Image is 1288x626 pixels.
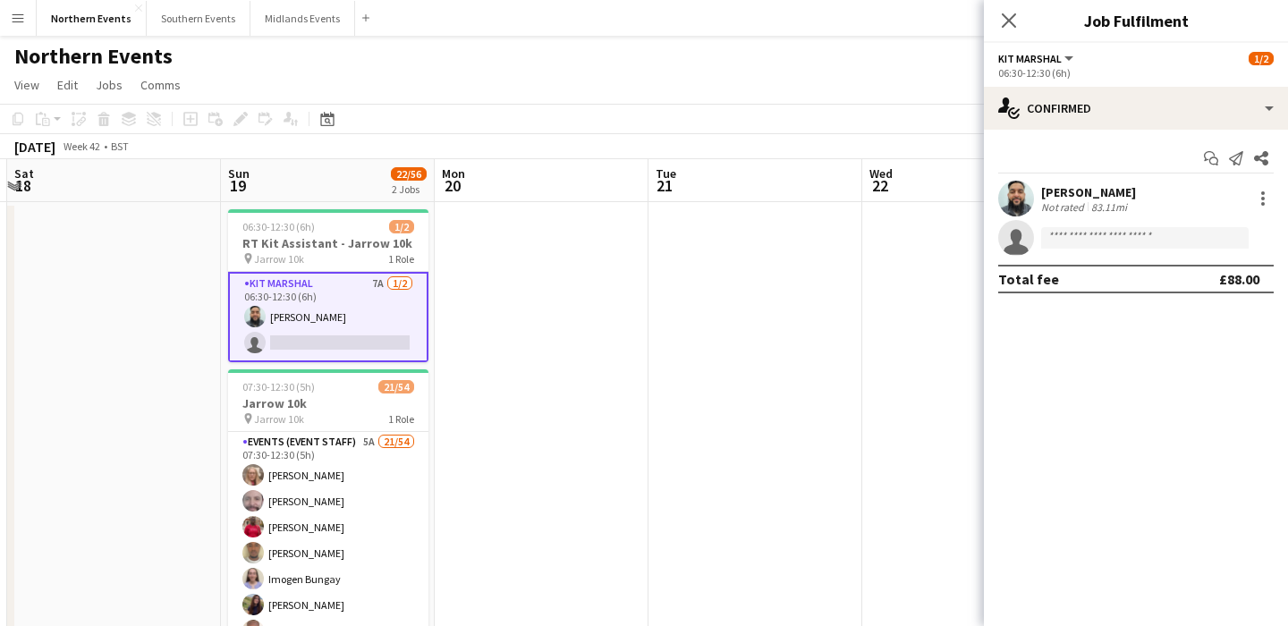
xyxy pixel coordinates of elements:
[439,175,465,196] span: 20
[14,165,34,182] span: Sat
[57,77,78,93] span: Edit
[442,165,465,182] span: Mon
[89,73,130,97] a: Jobs
[1219,270,1259,288] div: £88.00
[225,175,250,196] span: 19
[998,270,1059,288] div: Total fee
[388,252,414,266] span: 1 Role
[998,66,1274,80] div: 06:30-12:30 (6h)
[228,165,250,182] span: Sun
[984,87,1288,130] div: Confirmed
[7,73,47,97] a: View
[653,175,676,196] span: 21
[1041,184,1136,200] div: [PERSON_NAME]
[998,52,1076,65] button: Kit Marshal
[1249,52,1274,65] span: 1/2
[1041,200,1088,214] div: Not rated
[998,52,1062,65] span: Kit Marshal
[391,167,427,181] span: 22/56
[254,252,304,266] span: Jarrow 10k
[228,209,428,362] app-job-card: 06:30-12:30 (6h)1/2RT Kit Assistant - Jarrow 10k Jarrow 10k1 RoleKit Marshal7A1/206:30-12:30 (6h)...
[14,77,39,93] span: View
[14,43,173,70] h1: Northern Events
[147,1,250,36] button: Southern Events
[37,1,147,36] button: Northern Events
[392,182,426,196] div: 2 Jobs
[96,77,123,93] span: Jobs
[14,138,55,156] div: [DATE]
[140,77,181,93] span: Comms
[1088,200,1131,214] div: 83.11mi
[254,412,304,426] span: Jarrow 10k
[656,165,676,182] span: Tue
[389,220,414,233] span: 1/2
[50,73,85,97] a: Edit
[388,412,414,426] span: 1 Role
[228,395,428,411] h3: Jarrow 10k
[984,9,1288,32] h3: Job Fulfilment
[867,175,893,196] span: 22
[242,380,315,393] span: 07:30-12:30 (5h)
[242,220,315,233] span: 06:30-12:30 (6h)
[111,140,129,153] div: BST
[133,73,188,97] a: Comms
[250,1,355,36] button: Midlands Events
[228,235,428,251] h3: RT Kit Assistant - Jarrow 10k
[59,140,104,153] span: Week 42
[12,175,34,196] span: 18
[869,165,893,182] span: Wed
[378,380,414,393] span: 21/54
[228,272,428,362] app-card-role: Kit Marshal7A1/206:30-12:30 (6h)[PERSON_NAME]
